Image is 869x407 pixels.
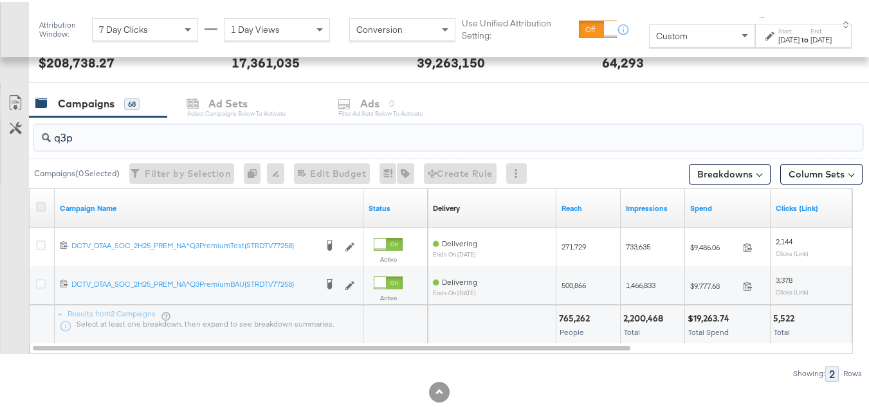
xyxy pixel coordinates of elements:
span: People [560,325,584,335]
label: Start: [778,25,800,33]
div: 39,263,150 [417,51,485,70]
label: End: [810,25,832,33]
div: Campaigns [58,95,114,109]
span: Conversion [356,22,403,33]
div: 0 [244,161,267,182]
div: Showing: [792,367,825,376]
a: DCTV_DTAA_SOC_2H25_PREM_NA^Q3PremiumBAU(STRDTV77258) [71,277,316,290]
span: 500,866 [562,278,586,288]
span: 7 Day Clicks [99,22,148,33]
span: 2,144 [776,235,792,244]
div: 68 [124,96,140,108]
strong: to [800,33,810,42]
span: ↑ [756,14,769,18]
a: The number of people your ad was served to. [562,201,616,212]
button: Column Sets [780,162,863,183]
a: The number of times your ad was served. On mobile apps an ad is counted as served the first time ... [626,201,680,212]
div: 2,200,468 [623,311,667,323]
div: Rows [843,367,863,376]
sub: ends on [DATE] [433,287,477,294]
a: Reflects the ability of your Ad Campaign to achieve delivery based on ad states, schedule and bud... [433,201,460,212]
span: Total [624,325,640,335]
div: $19,263.74 [688,311,733,323]
label: Active [374,253,403,262]
sub: Clicks (Link) [776,286,809,294]
span: 1 Day Views [231,22,280,33]
span: 271,729 [562,240,586,249]
span: Custom [656,28,688,40]
div: $208,738.27 [39,51,114,70]
div: 2 [825,364,839,380]
span: 1,466,833 [626,278,655,288]
div: Campaigns ( 0 Selected) [34,166,120,177]
div: Attribution Window: [39,19,86,37]
div: 765,262 [559,311,594,323]
div: 64,293 [602,51,644,70]
label: Use Unified Attribution Setting: [462,15,573,39]
div: 17,361,035 [232,51,300,70]
span: $9,486.06 [690,240,738,250]
span: Total [774,325,790,335]
input: Search Campaigns by Name, ID or Objective [51,118,789,143]
div: 5,522 [773,311,798,323]
a: Shows the current state of your Ad Campaign. [369,201,423,212]
label: Active [374,292,403,300]
span: Delivering [442,237,477,246]
div: DCTV_DTAA_SOC_2H25_PREM_NA^Q3PremiumTest(STRDTV77258) [71,239,316,249]
span: 3,378 [776,273,792,283]
a: Your campaign name. [60,201,358,212]
a: DCTV_DTAA_SOC_2H25_PREM_NA^Q3PremiumTest(STRDTV77258) [71,239,316,251]
div: Delivery [433,201,460,212]
span: Delivering [442,275,477,285]
span: Total Spend [688,325,729,335]
div: DCTV_DTAA_SOC_2H25_PREM_NA^Q3PremiumBAU(STRDTV77258) [71,277,316,287]
button: Breakdowns [689,162,771,183]
span: $9,777.68 [690,279,738,289]
span: 733,635 [626,240,650,249]
div: [DATE] [778,33,800,43]
a: The total amount spent to date. [690,201,765,212]
div: [DATE] [810,33,832,43]
sub: Clicks (Link) [776,248,809,255]
sub: ends on [DATE] [433,249,477,256]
